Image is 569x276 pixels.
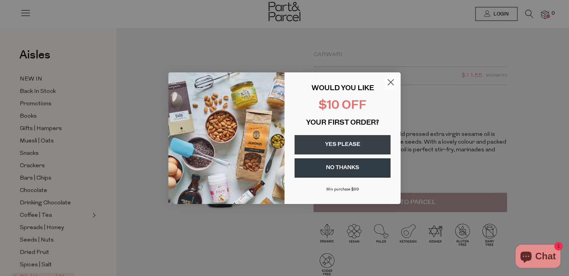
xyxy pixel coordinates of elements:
[168,72,284,204] img: 43fba0fb-7538-40bc-babb-ffb1a4d097bc.jpeg
[295,158,391,178] button: NO THANKS
[312,85,374,92] span: WOULD YOU LIKE
[513,245,563,270] inbox-online-store-chat: Shopify online store chat
[319,100,367,112] span: $10 OFF
[295,135,391,154] button: YES PLEASE
[384,75,398,89] button: Close dialog
[326,187,359,192] span: Min purchase $99
[306,120,379,127] span: YOUR FIRST ORDER?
